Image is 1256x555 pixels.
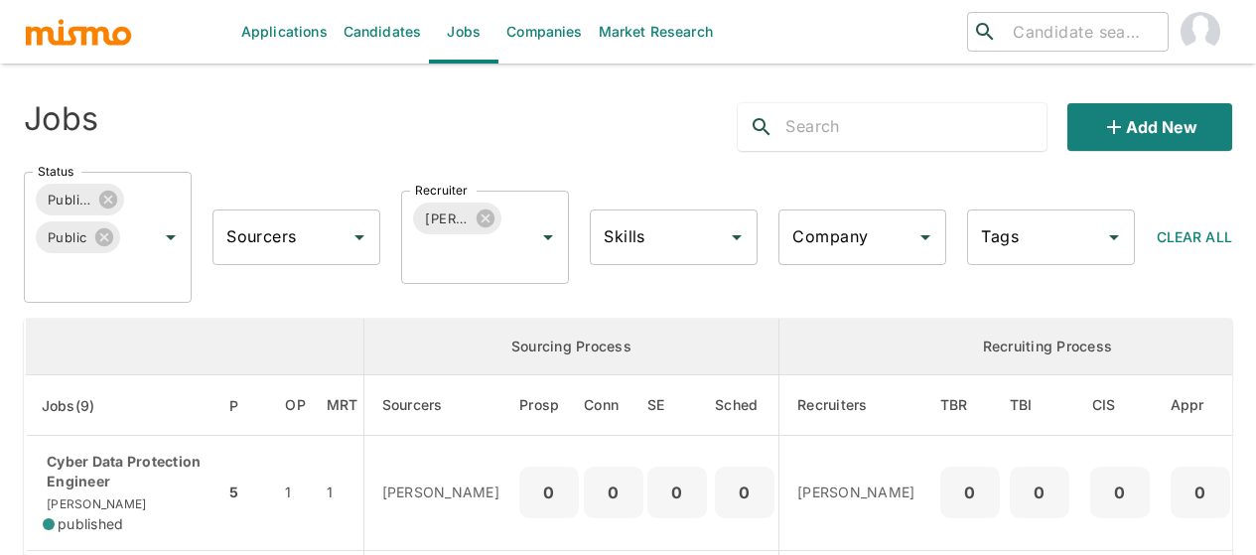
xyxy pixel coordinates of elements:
div: Public [36,221,120,253]
th: Market Research Total [322,375,363,436]
button: Open [346,223,373,251]
th: Recruiters [779,375,935,436]
th: Priority [224,375,269,436]
span: Public [36,226,99,249]
p: 0 [527,479,571,506]
span: P [229,394,264,418]
td: 1 [322,436,363,551]
p: 0 [655,479,699,506]
button: Add new [1067,103,1232,151]
span: Published [36,189,103,211]
th: Connections [584,375,643,436]
button: search [738,103,785,151]
th: Sent Emails [643,375,711,436]
td: 1 [269,436,322,551]
p: 0 [1018,479,1061,506]
th: Sourcing Process [363,319,779,375]
h4: Jobs [24,99,98,139]
span: Clear All [1157,228,1232,245]
label: Recruiter [415,182,468,199]
button: Open [157,223,185,251]
p: 0 [592,479,635,506]
p: [PERSON_NAME] [797,483,919,502]
th: Open Positions [269,375,322,436]
input: Candidate search [1005,18,1160,46]
button: Open [1100,223,1128,251]
button: Open [911,223,939,251]
span: Jobs(9) [42,394,121,418]
th: To Be Interviewed [1005,375,1074,436]
p: [PERSON_NAME] [382,483,504,502]
div: Published [36,184,124,215]
input: Search [785,111,1047,143]
button: Open [723,223,751,251]
p: 0 [1098,479,1142,506]
p: Cyber Data Protection Engineer [43,452,209,491]
p: 0 [723,479,767,506]
th: Client Interview Scheduled [1074,375,1166,436]
td: 5 [224,436,269,551]
p: 0 [1179,479,1222,506]
button: Open [534,223,562,251]
div: [PERSON_NAME] [413,203,501,234]
img: logo [24,17,133,47]
label: Status [38,163,73,180]
th: To Be Reviewed [935,375,1005,436]
th: Prospects [519,375,584,436]
img: Maia Reyes [1181,12,1220,52]
th: Approved [1166,375,1235,436]
span: published [58,514,123,534]
span: [PERSON_NAME] [413,208,481,230]
p: 0 [948,479,992,506]
span: [PERSON_NAME] [43,496,146,511]
th: Sched [711,375,779,436]
th: Sourcers [363,375,519,436]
